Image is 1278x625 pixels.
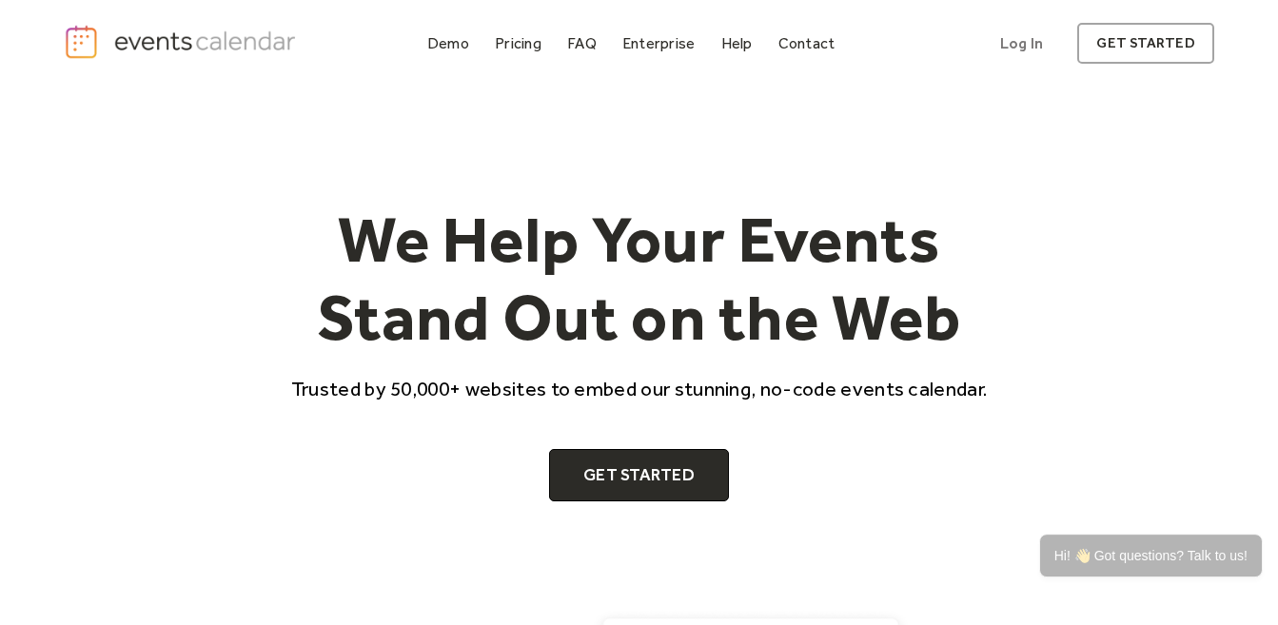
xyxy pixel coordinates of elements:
a: get started [1077,23,1213,64]
a: Get Started [549,449,729,502]
a: Log In [981,23,1062,64]
div: Help [721,38,753,49]
h1: We Help Your Events Stand Out on the Web [274,201,1005,356]
a: Enterprise [615,30,702,56]
a: Demo [420,30,477,56]
div: Pricing [495,38,541,49]
a: Contact [771,30,843,56]
a: Pricing [487,30,549,56]
a: home [64,24,301,60]
div: Demo [427,38,469,49]
p: Trusted by 50,000+ websites to embed our stunning, no-code events calendar. [274,375,1005,402]
div: Enterprise [622,38,695,49]
a: Help [714,30,760,56]
a: FAQ [560,30,604,56]
div: FAQ [567,38,597,49]
div: Contact [778,38,836,49]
